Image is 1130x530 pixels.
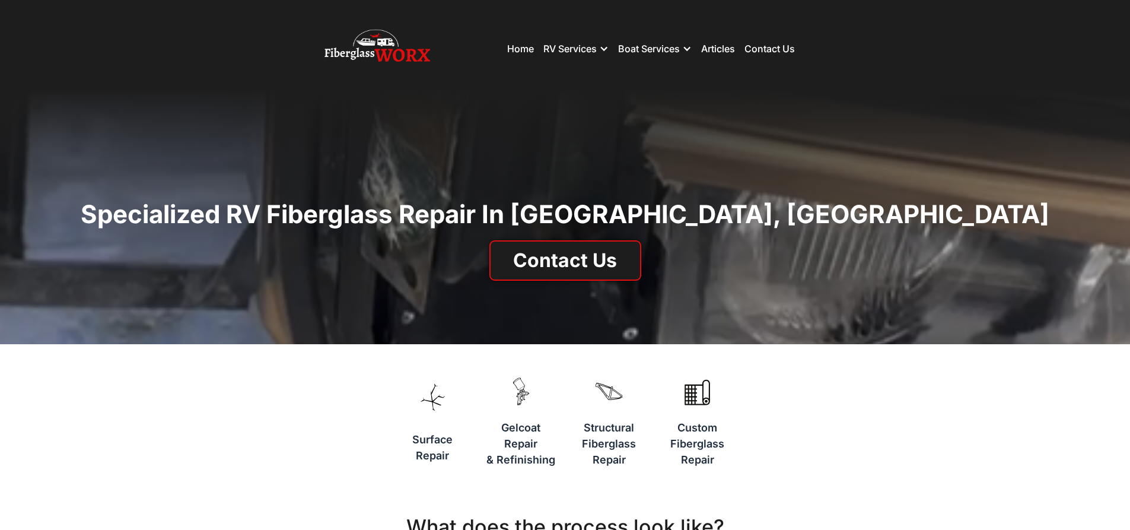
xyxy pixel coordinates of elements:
[666,420,728,468] h3: Custom Fiberglass Repair
[489,240,641,281] a: Contact Us
[81,199,1049,230] h1: Specialized RV Fiberglass repair in [GEOGRAPHIC_DATA], [GEOGRAPHIC_DATA]
[486,420,555,468] h3: Gelcoat Repair & Refinishing
[543,31,609,66] div: RV Services
[578,420,640,468] h3: Structural Fiberglass Repair
[701,43,735,55] a: Articles
[412,431,453,464] h3: Surface Repair
[618,31,692,66] div: Boat Services
[543,43,597,55] div: RV Services
[618,43,680,55] div: Boat Services
[502,363,540,419] img: A paint gun
[414,363,451,431] img: A vector of icon of a spreading spider crack
[507,43,534,55] a: Home
[679,363,716,419] img: A roll of fiberglass mat
[744,43,795,55] a: Contact Us
[590,363,628,419] img: A piece of fiberglass that represents structure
